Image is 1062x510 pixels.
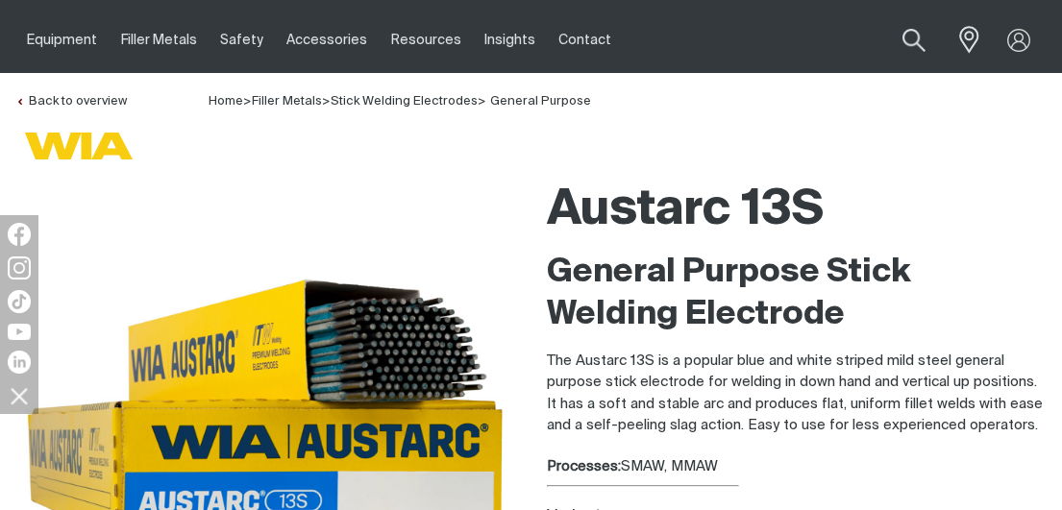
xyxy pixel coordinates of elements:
[547,351,1048,437] p: The Austarc 13S is a popular blue and white striped mild steel general purpose stick electrode fo...
[8,223,31,246] img: Facebook
[478,95,486,108] span: >
[857,17,947,62] input: Product name or item number...
[473,7,547,73] a: Insights
[275,7,379,73] a: Accessories
[881,17,947,62] button: Search products
[380,7,473,73] a: Resources
[15,95,127,108] a: Back to overview
[547,180,1048,242] h1: Austarc 13S
[209,93,243,108] a: Home
[15,7,789,73] nav: Main
[547,252,1048,336] h2: General Purpose Stick Welding Electrode
[8,351,31,374] img: LinkedIn
[8,290,31,313] img: TikTok
[209,7,275,73] a: Safety
[547,459,621,474] strong: Processes:
[490,95,591,108] a: General Purpose
[547,7,623,73] a: Contact
[322,95,331,108] span: >
[8,256,31,279] img: Instagram
[331,95,478,108] a: Stick Welding Electrodes
[243,95,252,108] span: >
[8,324,31,340] img: YouTube
[547,456,1048,478] div: SMAW, MMAW
[3,379,36,412] img: hide socials
[252,95,322,108] a: Filler Metals
[15,7,109,73] a: Equipment
[209,95,243,108] span: Home
[109,7,208,73] a: Filler Metals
